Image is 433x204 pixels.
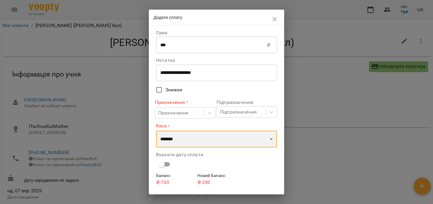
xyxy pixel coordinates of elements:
span: Знижки [165,86,183,93]
p: ₴ [267,41,270,49]
label: Призначення [155,99,215,106]
label: Сума [156,30,277,35]
div: Призначення [158,109,189,117]
h6: Новий Баланс : [197,172,236,179]
label: Вказати дату сплати [156,152,277,157]
label: Каса [156,123,277,129]
p: ₴ -700 [156,179,195,186]
span: Додати сплату [154,15,182,20]
h6: Баланс : [156,172,195,179]
label: Нотатка [156,58,277,63]
div: Підпризначення [220,108,257,116]
p: ₴ -350 [197,179,236,186]
label: Підпризначення [216,100,277,105]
